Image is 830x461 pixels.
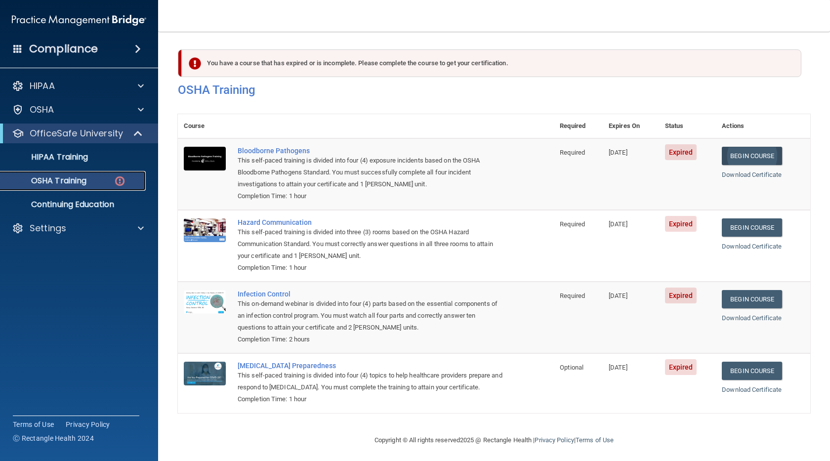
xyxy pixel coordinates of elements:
[722,290,782,308] a: Begin Course
[659,114,716,138] th: Status
[30,104,54,116] p: OSHA
[722,218,782,237] a: Begin Course
[609,292,627,299] span: [DATE]
[609,220,627,228] span: [DATE]
[12,10,146,30] img: PMB logo
[314,424,674,456] div: Copyright © All rights reserved 2025 @ Rectangle Health | |
[114,175,126,187] img: danger-circle.6113f641.png
[722,362,782,380] a: Begin Course
[722,171,782,178] a: Download Certificate
[665,144,697,160] span: Expired
[535,436,574,444] a: Privacy Policy
[560,220,585,228] span: Required
[665,216,697,232] span: Expired
[12,127,143,139] a: OfficeSafe University
[30,80,55,92] p: HIPAA
[665,288,697,303] span: Expired
[238,147,504,155] a: Bloodborne Pathogens
[13,433,94,443] span: Ⓒ Rectangle Health 2024
[182,49,801,77] div: You have a course that has expired or is incomplete. Please complete the course to get your certi...
[178,83,810,97] h4: OSHA Training
[6,200,141,210] p: Continuing Education
[238,155,504,190] div: This self-paced training is divided into four (4) exposure incidents based on the OSHA Bloodborne...
[238,218,504,226] a: Hazard Communication
[238,362,504,370] a: [MEDICAL_DATA] Preparedness
[716,114,810,138] th: Actions
[238,226,504,262] div: This self-paced training is divided into three (3) rooms based on the OSHA Hazard Communication S...
[603,114,659,138] th: Expires On
[238,290,504,298] a: Infection Control
[29,42,98,56] h4: Compliance
[13,419,54,429] a: Terms of Use
[30,127,123,139] p: OfficeSafe University
[238,262,504,274] div: Completion Time: 1 hour
[560,292,585,299] span: Required
[66,419,110,429] a: Privacy Policy
[12,104,144,116] a: OSHA
[560,149,585,156] span: Required
[238,298,504,334] div: This on-demand webinar is divided into four (4) parts based on the essential components of an inf...
[30,222,66,234] p: Settings
[6,176,86,186] p: OSHA Training
[722,147,782,165] a: Begin Course
[609,364,627,371] span: [DATE]
[554,114,603,138] th: Required
[238,370,504,393] div: This self-paced training is divided into four (4) topics to help healthcare providers prepare and...
[6,152,88,162] p: HIPAA Training
[609,149,627,156] span: [DATE]
[12,222,144,234] a: Settings
[576,436,614,444] a: Terms of Use
[238,334,504,345] div: Completion Time: 2 hours
[238,190,504,202] div: Completion Time: 1 hour
[665,359,697,375] span: Expired
[238,393,504,405] div: Completion Time: 1 hour
[560,364,583,371] span: Optional
[722,314,782,322] a: Download Certificate
[12,80,144,92] a: HIPAA
[189,57,201,70] img: exclamation-circle-solid-danger.72ef9ffc.png
[178,114,232,138] th: Course
[722,243,782,250] a: Download Certificate
[722,386,782,393] a: Download Certificate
